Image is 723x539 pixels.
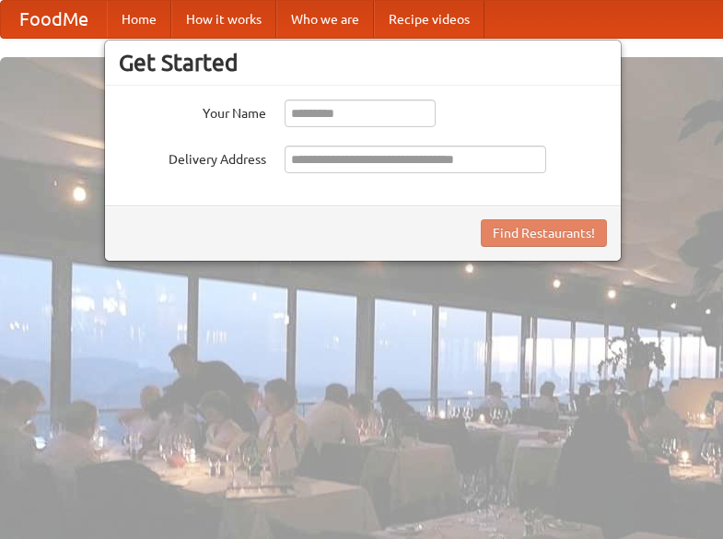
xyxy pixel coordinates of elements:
[171,1,276,38] a: How it works
[119,146,266,169] label: Delivery Address
[107,1,171,38] a: Home
[481,219,607,247] button: Find Restaurants!
[119,49,607,76] h3: Get Started
[119,100,266,123] label: Your Name
[276,1,374,38] a: Who we are
[1,1,107,38] a: FoodMe
[374,1,484,38] a: Recipe videos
